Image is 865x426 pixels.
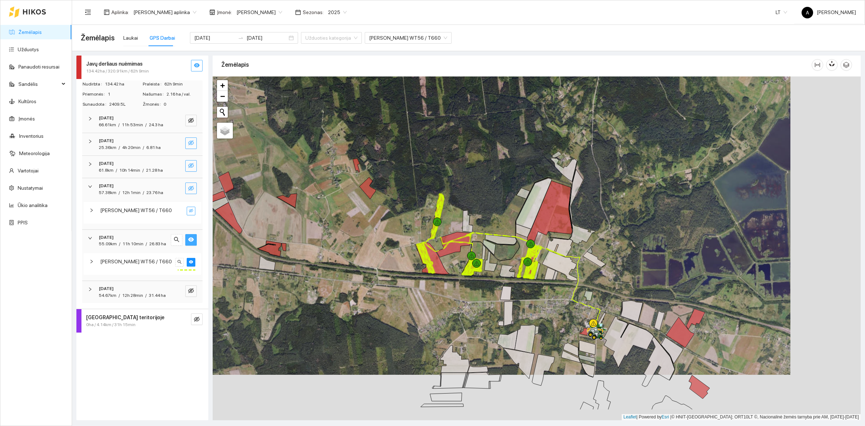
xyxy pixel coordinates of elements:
span: / [119,241,120,246]
span: Įmonė : [217,8,232,16]
span: / [119,293,120,298]
span: [PERSON_NAME] [802,9,856,15]
span: 23.76 ha [146,190,163,195]
button: eye [187,258,195,267]
span: column-width [812,62,823,68]
span: 54.67km [99,293,116,298]
span: right [88,184,92,189]
span: LT [776,7,787,18]
span: eye-invisible [188,288,194,295]
button: eye-invisible [185,115,197,126]
span: / [143,190,144,195]
button: eye [185,234,197,246]
button: eye-invisible [185,285,197,297]
span: eye-invisible [188,185,194,192]
div: [PERSON_NAME] WT56 / T660searcheye [84,253,201,275]
span: 26.83 ha [149,241,166,246]
span: right [89,259,94,264]
a: Užduotys [18,47,39,52]
span: 62h 9min [164,81,202,88]
div: Javų derliaus nuėmimas134.42ha / 320.91km / 62h 9mineye [76,56,208,79]
a: Meteorologija [19,150,50,156]
div: GPS Darbai [150,34,175,42]
span: / [146,241,147,246]
span: 31.44 ha [149,293,166,298]
strong: [DATE] [99,115,114,120]
span: 134.42 ha [105,81,142,88]
a: Layers [217,123,233,139]
span: 11h 10min [123,241,143,246]
div: [DATE]61.8km/10h 14min/21.28 haeye-invisible [82,156,203,178]
div: Laukai [123,34,138,42]
span: Našumas [143,91,167,98]
span: menu-fold [85,9,91,16]
button: search [171,234,182,246]
a: Esri [662,414,669,420]
a: Vartotojai [18,168,39,174]
span: John Deere WT56 / T660 [369,32,447,43]
span: / [119,190,120,195]
span: search [177,260,182,265]
span: eye-invisible [189,208,193,214]
span: [PERSON_NAME] WT56 / T660 [100,258,172,265]
span: eye [188,237,194,243]
span: 11h 53min [122,122,143,127]
span: 6.81 ha [146,145,161,150]
span: right [88,287,92,291]
span: 12h 28min [122,293,143,298]
span: 66.61km [99,122,116,127]
a: Zoom in [217,80,228,91]
div: [DATE]25.36km/4h 20min/6.81 haeye-invisible [82,133,203,155]
span: 61.8km [99,168,114,173]
input: Pradžios data [194,34,235,42]
span: Sandėlis [18,77,59,91]
span: search [174,237,179,243]
button: column-width [812,59,823,71]
span: Aplinka : [111,8,129,16]
a: Leaflet [624,414,636,420]
button: eye-invisible [191,313,203,325]
strong: Javų derliaus nuėmimas [86,61,143,67]
button: eye-invisible [185,160,197,172]
span: shop [209,9,215,15]
span: 21.28 ha [146,168,163,173]
span: to [238,35,244,41]
span: 55.09km [99,241,117,246]
button: search [175,258,184,267]
button: eye-invisible [185,183,197,194]
div: [DATE]66.61km/11h 53min/24.3 haeye-invisible [82,110,203,133]
button: Initiate a new search [217,107,228,118]
strong: [GEOGRAPHIC_DATA] teritorijoje [86,315,164,320]
span: / [119,145,120,150]
div: [PERSON_NAME] WT56 / T660eye-invisible [84,202,201,223]
span: right [88,236,92,240]
span: right [88,117,92,121]
span: 57.38km [99,190,116,195]
span: calendar [295,9,301,15]
span: layout [104,9,110,15]
span: Sezonas : [303,8,324,16]
span: / [116,168,117,173]
span: 24.3 ha [149,122,163,127]
button: eye [191,60,203,71]
span: right [88,162,92,166]
span: eye [194,62,200,69]
span: Jerzy Gvozdovič [236,7,282,18]
span: + [220,81,225,90]
a: PPIS [18,220,28,225]
span: / [118,122,120,127]
span: 2025 [328,7,347,18]
a: Inventorius [19,133,44,139]
span: 25.36km [99,145,116,150]
span: eye-invisible [188,140,194,147]
span: Žmonės [143,101,164,108]
a: Ūkio analitika [18,202,48,208]
span: 12h 1min [122,190,141,195]
span: 2.16 ha / val. [167,91,202,98]
span: / [145,293,147,298]
span: Praleista [143,81,164,88]
a: Kultūros [18,98,36,104]
button: menu-fold [81,5,95,19]
span: / [145,122,147,127]
div: [DATE]57.38km/12h 1min/23.76 haeye-invisible [82,178,203,201]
